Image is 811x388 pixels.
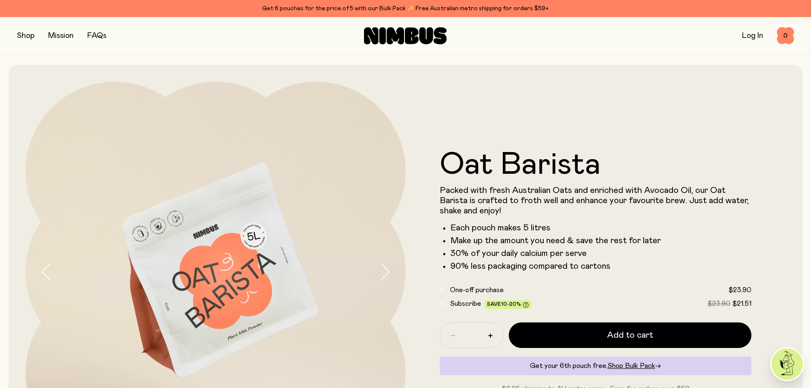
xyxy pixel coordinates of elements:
[450,223,752,233] li: Each pouch makes 5 litres
[608,362,655,369] span: Shop Bulk Pack
[732,300,751,307] span: $21.51
[48,32,74,40] a: Mission
[771,348,803,380] img: agent
[450,287,504,293] span: One-off purchase
[742,32,763,40] a: Log In
[450,300,481,307] span: Subscribe
[450,236,752,246] li: Make up the amount you need & save the rest for later
[450,261,752,271] li: 90% less packaging compared to cartons
[440,149,752,180] h1: Oat Barista
[440,185,752,216] p: Packed with fresh Australian Oats and enriched with Avocado Oil, our Oat Barista is crafted to fr...
[450,248,752,259] li: 30% of your daily calcium per serve
[728,287,751,293] span: $23.90
[17,3,794,14] div: Get 6 pouches for the price of 5 with our Bulk Pack ✨ Free Australian metro shipping for orders $59+
[440,356,752,375] div: Get your 6th pouch free.
[501,302,521,307] span: 10-20%
[487,302,529,308] span: Save
[87,32,106,40] a: FAQs
[777,27,794,44] button: 0
[607,329,653,341] span: Add to cart
[509,322,752,348] button: Add to cart
[708,300,731,307] span: $23.90
[608,362,661,369] a: Shop Bulk Pack→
